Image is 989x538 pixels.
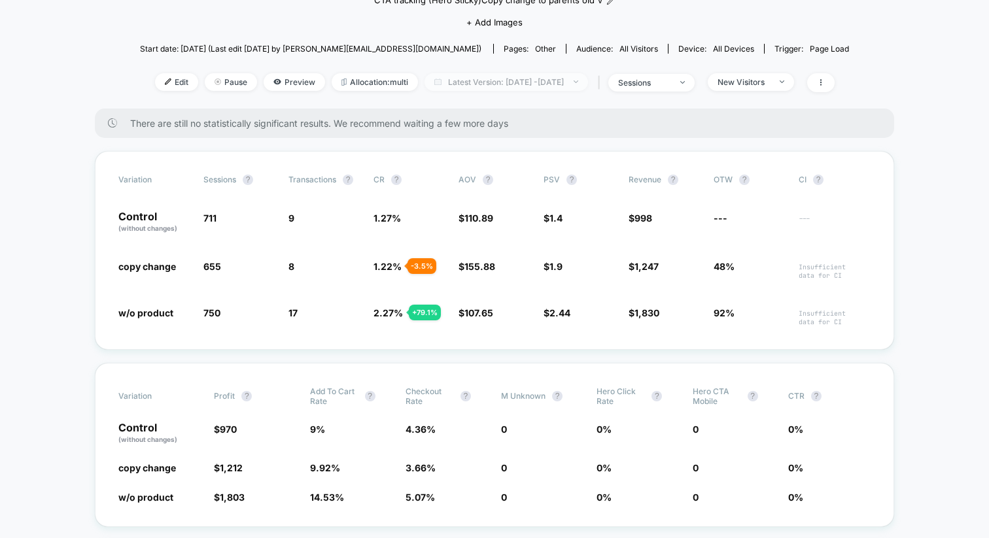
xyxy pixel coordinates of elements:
button: ? [343,175,353,185]
span: --- [714,212,727,224]
span: $ [629,212,652,224]
span: $ [459,307,493,318]
span: 1,803 [220,492,245,503]
span: $ [544,212,563,224]
span: CI [799,175,871,185]
span: 2.44 [549,307,570,318]
span: 17 [288,307,298,318]
span: 0 [693,424,699,435]
span: $ [214,492,245,503]
span: 970 [220,424,237,435]
span: $ [629,261,659,272]
span: 3.66 % [406,462,436,473]
button: ? [811,391,822,401]
button: ? [668,175,678,185]
button: ? [243,175,253,185]
img: end [215,78,221,85]
span: Insufficient data for CI [799,309,871,326]
span: 750 [203,307,220,318]
span: all devices [713,44,754,54]
span: M Unknown [501,391,546,401]
img: end [780,80,784,83]
span: | [595,73,608,92]
span: 14.53 % [310,492,344,503]
span: --- [799,214,871,233]
p: Control [118,211,190,233]
span: Page Load [810,44,849,54]
span: $ [629,307,659,318]
span: $ [459,261,495,272]
span: w/o product [118,492,173,503]
div: + 79.1 % [409,305,441,320]
img: edit [165,78,171,85]
span: 4.36 % [406,424,436,435]
span: 1,212 [220,462,243,473]
span: Device: [668,44,764,54]
span: w/o product [118,307,173,318]
span: 155.88 [464,261,495,272]
span: 0 [501,462,507,473]
div: Trigger: [774,44,849,54]
span: (without changes) [118,435,177,443]
span: Profit [214,391,235,401]
span: $ [544,261,563,272]
span: Edit [155,73,198,91]
button: ? [241,391,252,401]
div: Pages: [504,44,556,54]
button: ? [483,175,493,185]
span: 9.92 % [310,462,340,473]
span: OTW [714,175,786,185]
span: 0 [501,424,507,435]
span: 107.65 [464,307,493,318]
span: 711 [203,212,217,224]
span: 0 % [597,424,612,435]
span: CTR [788,391,805,401]
span: copy change [118,261,176,272]
span: 0 % [597,462,612,473]
button: ? [391,175,402,185]
button: ? [748,391,758,401]
span: Hero CTA mobile [693,386,741,406]
span: 1.27 % [373,212,401,224]
span: 0 [501,492,507,503]
div: Audience: [576,44,658,54]
span: All Visitors [619,44,658,54]
span: Hero click rate [597,386,645,406]
span: 0 % [788,492,803,503]
div: sessions [618,78,670,88]
span: Preview [264,73,325,91]
div: - 3.5 % [408,258,436,274]
span: Variation [118,175,190,185]
button: ? [460,391,471,401]
button: ? [739,175,750,185]
span: 998 [634,212,652,224]
span: other [535,44,556,54]
span: AOV [459,175,476,184]
span: 0 [693,492,699,503]
span: 1,830 [634,307,659,318]
button: ? [651,391,662,401]
img: calendar [434,78,442,85]
span: Latest Version: [DATE] - [DATE] [425,73,588,91]
span: 92% [714,307,735,318]
span: Sessions [203,175,236,184]
span: Pause [205,73,257,91]
span: Transactions [288,175,336,184]
span: CR [373,175,385,184]
span: Insufficient data for CI [799,263,871,280]
span: 0 % [788,462,803,473]
span: $ [544,307,570,318]
span: 0 % [597,492,612,503]
span: 2.27 % [373,307,403,318]
span: 1.9 [549,261,563,272]
span: 1.4 [549,212,563,224]
img: end [574,80,578,83]
span: 0 % [788,424,803,435]
span: PSV [544,175,560,184]
span: 48% [714,261,735,272]
span: $ [214,462,243,473]
div: New Visitors [718,77,770,87]
span: 655 [203,261,221,272]
span: $ [214,424,237,435]
img: end [680,81,685,84]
